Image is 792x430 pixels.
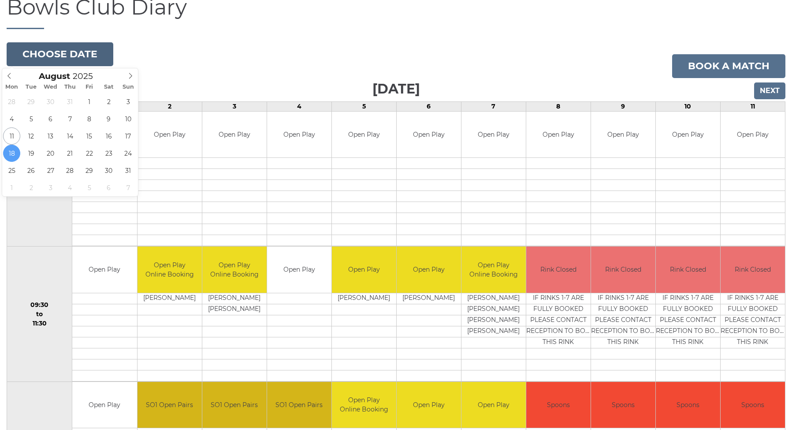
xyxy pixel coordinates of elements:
[721,247,785,293] td: Rink Closed
[591,293,655,304] td: IF RINKS 1-7 ARE
[332,382,396,428] td: Open Play Online Booking
[61,179,78,196] span: September 4, 2025
[3,145,20,162] span: August 18, 2025
[119,93,137,110] span: August 3, 2025
[202,293,267,304] td: [PERSON_NAME]
[267,382,331,428] td: SO1 Open Pairs
[61,145,78,162] span: August 21, 2025
[396,101,461,111] td: 6
[461,112,526,158] td: Open Play
[100,93,117,110] span: August 2, 2025
[526,304,591,315] td: FULLY BOOKED
[591,382,655,428] td: Spoons
[267,112,331,158] td: Open Play
[526,101,591,111] td: 8
[656,337,720,348] td: THIS RINK
[138,112,202,158] td: Open Play
[656,304,720,315] td: FULLY BOOKED
[61,110,78,127] span: August 7, 2025
[100,179,117,196] span: September 6, 2025
[332,112,396,158] td: Open Play
[754,82,785,99] input: Next
[721,304,785,315] td: FULLY BOOKED
[267,247,331,293] td: Open Play
[72,382,137,428] td: Open Play
[3,179,20,196] span: September 1, 2025
[100,145,117,162] span: August 23, 2025
[81,162,98,179] span: August 29, 2025
[397,112,461,158] td: Open Play
[591,326,655,337] td: RECEPTION TO BOOK
[461,101,526,111] td: 7
[100,127,117,145] span: August 16, 2025
[656,315,720,326] td: PLEASE CONTACT
[3,110,20,127] span: August 4, 2025
[656,293,720,304] td: IF RINKS 1-7 ARE
[202,304,267,315] td: [PERSON_NAME]
[397,382,461,428] td: Open Play
[591,337,655,348] td: THIS RINK
[202,112,267,158] td: Open Play
[81,127,98,145] span: August 15, 2025
[656,326,720,337] td: RECEPTION TO BOOK
[461,382,526,428] td: Open Play
[721,326,785,337] td: RECEPTION TO BOOK
[721,315,785,326] td: PLEASE CONTACT
[42,179,59,196] span: September 3, 2025
[2,84,22,90] span: Mon
[119,110,137,127] span: August 10, 2025
[461,304,526,315] td: [PERSON_NAME]
[3,127,20,145] span: August 11, 2025
[22,145,40,162] span: August 19, 2025
[202,101,267,111] td: 3
[526,337,591,348] td: THIS RINK
[72,247,137,293] td: Open Play
[42,127,59,145] span: August 13, 2025
[22,93,40,110] span: July 29, 2025
[591,304,655,315] td: FULLY BOOKED
[100,110,117,127] span: August 9, 2025
[202,247,267,293] td: Open Play Online Booking
[672,54,785,78] a: Book a match
[119,127,137,145] span: August 17, 2025
[119,162,137,179] span: August 31, 2025
[591,112,655,158] td: Open Play
[60,84,80,90] span: Thu
[7,42,113,66] button: Choose date
[22,162,40,179] span: August 26, 2025
[721,382,785,428] td: Spoons
[70,71,104,81] input: Scroll to increment
[526,382,591,428] td: Spoons
[461,315,526,326] td: [PERSON_NAME]
[526,293,591,304] td: IF RINKS 1-7 ARE
[397,293,461,304] td: [PERSON_NAME]
[138,382,202,428] td: SO1 Open Pairs
[61,127,78,145] span: August 14, 2025
[22,110,40,127] span: August 5, 2025
[721,112,785,158] td: Open Play
[656,247,720,293] td: Rink Closed
[3,93,20,110] span: July 28, 2025
[526,247,591,293] td: Rink Closed
[721,337,785,348] td: THIS RINK
[61,93,78,110] span: July 31, 2025
[202,382,267,428] td: SO1 Open Pairs
[721,293,785,304] td: IF RINKS 1-7 ARE
[137,101,202,111] td: 2
[591,315,655,326] td: PLEASE CONTACT
[461,326,526,337] td: [PERSON_NAME]
[526,112,591,158] td: Open Play
[3,162,20,179] span: August 25, 2025
[461,293,526,304] td: [PERSON_NAME]
[119,179,137,196] span: September 7, 2025
[42,93,59,110] span: July 30, 2025
[42,162,59,179] span: August 27, 2025
[267,101,331,111] td: 4
[81,179,98,196] span: September 5, 2025
[7,247,72,382] td: 09:30 to 11:30
[81,145,98,162] span: August 22, 2025
[22,127,40,145] span: August 12, 2025
[22,179,40,196] span: September 2, 2025
[41,84,60,90] span: Wed
[81,93,98,110] span: August 1, 2025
